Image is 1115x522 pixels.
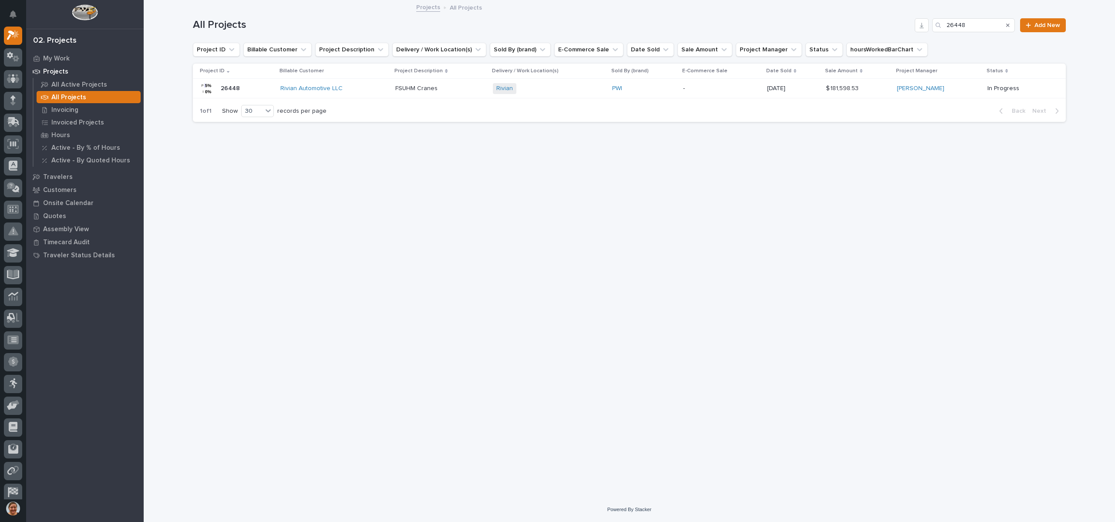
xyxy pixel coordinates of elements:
[805,43,843,57] button: Status
[392,43,486,57] button: Delivery / Work Location(s)
[43,226,89,233] p: Assembly View
[243,43,312,57] button: Billable Customer
[395,83,439,92] p: FSUHM Cranes
[193,43,240,57] button: Project ID
[11,10,22,24] div: Notifications
[33,36,77,46] div: 02. Projects
[26,52,144,65] a: My Work
[34,91,144,103] a: All Projects
[43,68,68,76] p: Projects
[72,4,98,20] img: Workspace Logo
[51,106,78,114] p: Invoicing
[987,66,1003,76] p: Status
[611,66,649,76] p: Sold By (brand)
[34,154,144,166] a: Active - By Quoted Hours
[683,85,760,92] p: -
[26,249,144,262] a: Traveler Status Details
[43,212,66,220] p: Quotes
[490,43,551,57] button: Sold By (brand)
[51,131,70,139] p: Hours
[43,173,73,181] p: Travelers
[767,85,819,92] p: [DATE]
[34,78,144,91] a: All Active Projects
[394,66,443,76] p: Project Description
[554,43,623,57] button: E-Commerce Sale
[34,141,144,154] a: Active - By % of Hours
[766,66,792,76] p: Date Sold
[280,66,324,76] p: Billable Customer
[193,19,911,31] h1: All Projects
[496,85,513,92] a: Rivian
[826,83,860,92] p: $ 181,598.53
[26,65,144,78] a: Projects
[896,66,937,76] p: Project Manager
[627,43,674,57] button: Date Sold
[51,94,86,101] p: All Projects
[682,66,728,76] p: E-Commerce Sale
[846,43,928,57] button: hoursWorkedBarChart
[222,108,238,115] p: Show
[26,196,144,209] a: Onsite Calendar
[1020,18,1066,32] a: Add New
[992,107,1029,115] button: Back
[242,107,263,116] div: 30
[416,2,440,12] a: Projects
[26,222,144,236] a: Assembly View
[315,43,389,57] button: Project Description
[43,239,90,246] p: Timecard Audit
[43,199,94,207] p: Onsite Calendar
[1007,107,1025,115] span: Back
[221,83,242,92] p: 26448
[26,170,144,183] a: Travelers
[51,157,130,165] p: Active - By Quoted Hours
[193,101,219,122] p: 1 of 1
[34,104,144,116] a: Invoicing
[736,43,802,57] button: Project Manager
[26,209,144,222] a: Quotes
[825,66,858,76] p: Sale Amount
[1034,22,1060,28] span: Add New
[200,66,225,76] p: Project ID
[932,18,1015,32] input: Search
[193,79,1066,98] tr: 2644826448 Rivian Automotive LLC FSUHM CranesFSUHM Cranes Rivian PWI -[DATE]$ 181,598.53$ 181,598...
[607,507,651,512] a: Powered By Stacker
[492,66,559,76] p: Delivery / Work Location(s)
[277,108,327,115] p: records per page
[280,85,343,92] a: Rivian Automotive LLC
[43,252,115,259] p: Traveler Status Details
[677,43,732,57] button: Sale Amount
[4,499,22,518] button: users-avatar
[26,236,144,249] a: Timecard Audit
[987,85,1052,92] p: In Progress
[450,2,482,12] p: All Projects
[51,144,120,152] p: Active - By % of Hours
[612,85,622,92] a: PWI
[4,5,22,24] button: Notifications
[26,183,144,196] a: Customers
[51,81,107,89] p: All Active Projects
[51,119,104,127] p: Invoiced Projects
[897,85,944,92] a: [PERSON_NAME]
[1032,107,1051,115] span: Next
[43,186,77,194] p: Customers
[34,129,144,141] a: Hours
[1029,107,1066,115] button: Next
[34,116,144,128] a: Invoiced Projects
[43,55,70,63] p: My Work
